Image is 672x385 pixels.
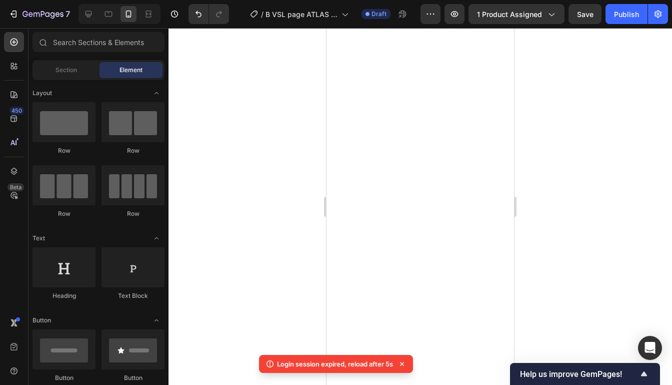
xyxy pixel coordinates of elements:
[32,291,95,300] div: Heading
[101,291,164,300] div: Text Block
[32,32,164,52] input: Search Sections & Elements
[261,9,263,20] span: /
[119,66,142,75] span: Element
[614,9,639,20] div: Publish
[520,369,638,379] span: Help us improve GemPages!
[101,373,164,382] div: Button
[265,9,337,20] span: B VSL page ATLAS POSTURAL
[477,9,542,20] span: 1 product assigned
[605,4,647,24] button: Publish
[32,146,95,155] div: Row
[7,183,24,191] div: Beta
[148,312,164,328] span: Toggle open
[9,107,24,115] div: 450
[148,230,164,246] span: Toggle open
[32,316,51,325] span: Button
[55,66,77,75] span: Section
[148,85,164,101] span: Toggle open
[520,368,650,380] button: Show survey - Help us improve GemPages!
[577,10,593,19] span: Save
[32,234,45,243] span: Text
[326,28,514,385] iframe: Design area
[32,209,95,218] div: Row
[371,10,386,19] span: Draft
[188,4,229,24] div: Undo/Redo
[101,146,164,155] div: Row
[568,4,601,24] button: Save
[4,4,74,24] button: 7
[101,209,164,218] div: Row
[277,359,393,369] p: Login session expired, reload after 5s
[468,4,564,24] button: 1 product assigned
[32,373,95,382] div: Button
[32,89,52,98] span: Layout
[65,8,70,20] p: 7
[638,336,662,360] div: Open Intercom Messenger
